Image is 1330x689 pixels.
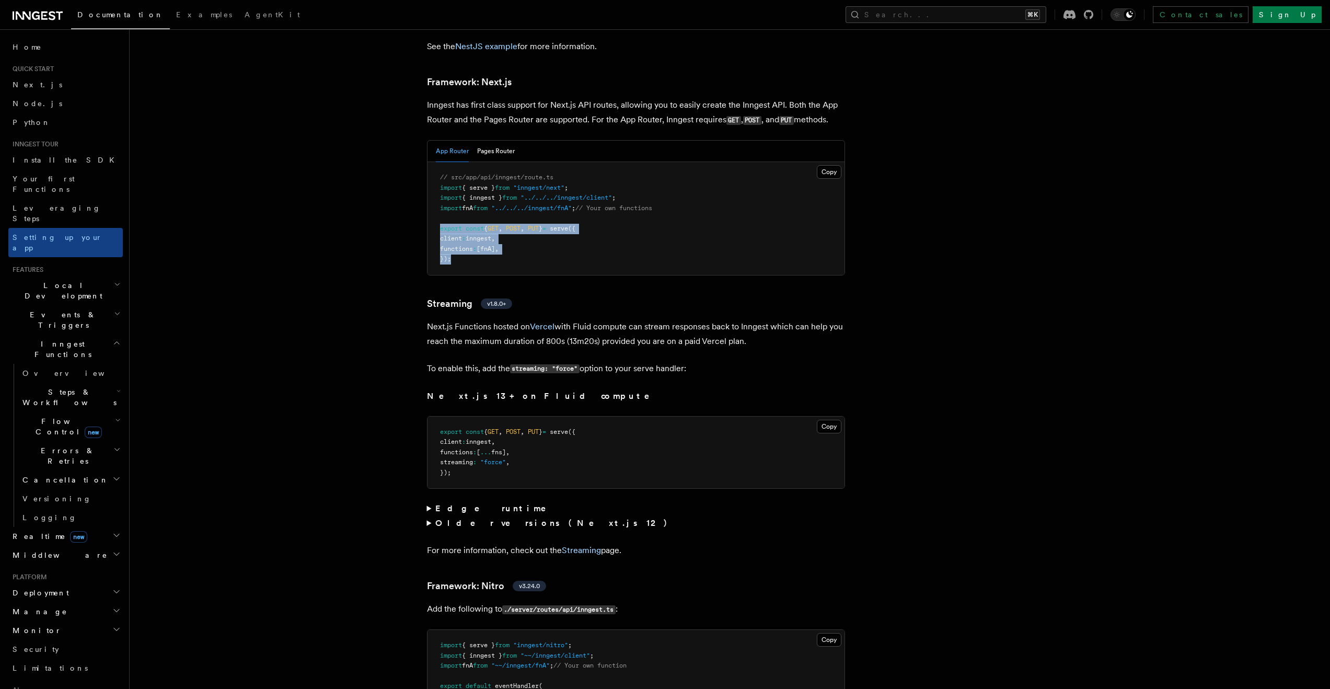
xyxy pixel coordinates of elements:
[542,225,546,232] span: =
[427,296,512,311] a: Streamingv1.8.0+
[513,641,568,649] span: "inngest/nitro"
[440,469,451,476] span: });
[238,3,306,28] a: AgentKit
[8,625,62,636] span: Monitor
[488,225,499,232] span: GET
[8,276,123,305] button: Local Development
[466,225,484,232] span: const
[575,204,652,212] span: // Your own functions
[462,662,473,669] span: fnA
[462,184,495,191] span: { serve }
[568,225,575,232] span: ({
[499,225,502,232] span: ,
[22,495,91,503] span: Versioning
[13,233,102,252] span: Setting up your app
[8,266,43,274] span: Features
[13,175,75,193] span: Your first Functions
[176,10,232,19] span: Examples
[18,489,123,508] a: Versioning
[1111,8,1136,21] button: Toggle dark mode
[462,438,466,445] span: :
[70,531,87,543] span: new
[18,470,123,489] button: Cancellation
[18,364,123,383] a: Overview
[8,550,108,560] span: Middleware
[8,602,123,621] button: Manage
[462,204,473,212] span: fnA
[435,503,561,513] strong: Edge runtime
[18,387,117,408] span: Steps & Workflows
[506,449,510,456] span: ,
[491,204,572,212] span: "../../../inngest/fnA"
[521,652,590,659] span: "~~/inngest/client"
[440,641,462,649] span: import
[18,383,123,412] button: Steps & Workflows
[440,662,462,669] span: import
[8,546,123,565] button: Middleware
[8,640,123,659] a: Security
[462,194,502,201] span: { inngest }
[427,516,845,531] summary: Older versions (Next.js 12)
[427,391,664,401] strong: Next.js 13+ on Fluid compute
[8,280,114,301] span: Local Development
[455,41,517,51] a: NestJS example
[440,184,462,191] span: import
[817,165,841,179] button: Copy
[8,588,69,598] span: Deployment
[521,428,524,435] span: ,
[18,475,109,485] span: Cancellation
[427,39,845,54] p: See the for more information.
[8,573,47,581] span: Platform
[8,113,123,132] a: Python
[440,174,553,181] span: // src/app/api/inngest/route.ts
[528,428,539,435] span: PUT
[484,428,488,435] span: {
[521,225,524,232] span: ,
[18,416,115,437] span: Flow Control
[491,438,495,445] span: ,
[491,662,550,669] span: "~~/inngest/fnA"
[495,245,499,252] span: ,
[817,633,841,647] button: Copy
[8,75,123,94] a: Next.js
[427,579,546,593] a: Framework: Nitrov3.24.0
[18,412,123,441] button: Flow Controlnew
[8,335,123,364] button: Inngest Functions
[502,194,517,201] span: from
[539,428,542,435] span: }
[539,225,542,232] span: }
[8,151,123,169] a: Install the SDK
[13,645,59,653] span: Security
[13,81,62,89] span: Next.js
[8,228,123,257] a: Setting up your app
[8,659,123,677] a: Limitations
[8,339,113,360] span: Inngest Functions
[8,583,123,602] button: Deployment
[8,621,123,640] button: Monitor
[726,116,741,125] code: GET
[8,305,123,335] button: Events & Triggers
[462,641,495,649] span: { serve }
[427,319,845,349] p: Next.js Functions hosted on with Fluid compute can stream responses back to Inngest which can hel...
[77,10,164,19] span: Documentation
[612,194,616,201] span: ;
[427,98,845,128] p: Inngest has first class support for Next.js API routes, allowing you to easily create the Inngest...
[488,428,499,435] span: GET
[8,94,123,113] a: Node.js
[502,652,517,659] span: from
[1153,6,1248,23] a: Contact sales
[484,225,488,232] span: {
[8,364,123,527] div: Inngest Functions
[506,458,510,466] span: ,
[245,10,300,19] span: AgentKit
[473,245,477,252] span: :
[440,245,473,252] span: functions
[466,438,491,445] span: inngest
[553,662,627,669] span: // Your own function
[440,458,473,466] span: streaming
[440,225,462,232] span: export
[473,204,488,212] span: from
[462,235,466,242] span: :
[13,156,121,164] span: Install the SDK
[22,369,130,377] span: Overview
